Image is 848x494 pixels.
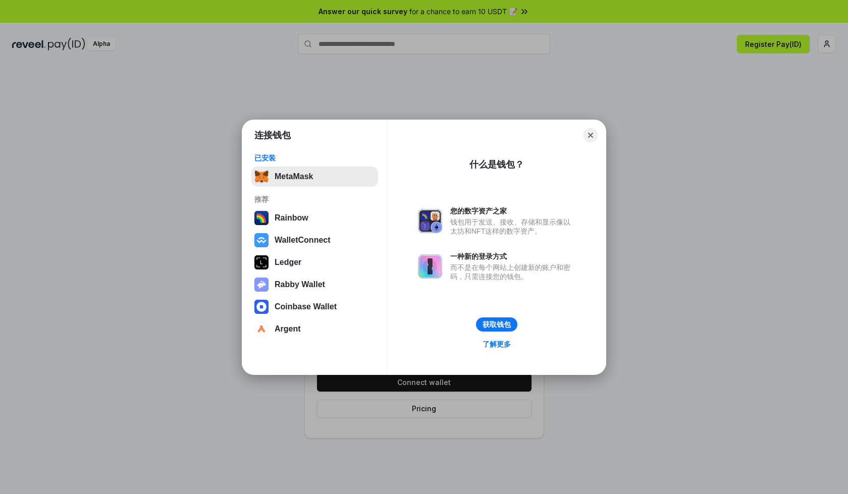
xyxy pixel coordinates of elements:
[275,258,301,267] div: Ledger
[476,317,517,332] button: 获取钱包
[469,158,524,171] div: 什么是钱包？
[275,302,337,311] div: Coinbase Wallet
[251,230,378,250] button: WalletConnect
[483,340,511,349] div: 了解更多
[251,319,378,339] button: Argent
[254,195,375,204] div: 推荐
[254,255,269,269] img: svg+xml,%3Csvg%20xmlns%3D%22http%3A%2F%2Fwww.w3.org%2F2000%2Fsvg%22%20width%3D%2228%22%20height%3...
[275,236,331,245] div: WalletConnect
[254,233,269,247] img: svg+xml,%3Csvg%20width%3D%2228%22%20height%3D%2228%22%20viewBox%3D%220%200%2028%2028%22%20fill%3D...
[254,170,269,184] img: svg+xml,%3Csvg%20fill%3D%22none%22%20height%3D%2233%22%20viewBox%3D%220%200%2035%2033%22%20width%...
[584,128,598,142] button: Close
[275,324,301,334] div: Argent
[254,153,375,162] div: 已安装
[251,275,378,295] button: Rabby Wallet
[275,280,325,289] div: Rabby Wallet
[483,320,511,329] div: 获取钱包
[275,172,313,181] div: MetaMask
[450,206,575,215] div: 您的数字资产之家
[418,209,442,233] img: svg+xml,%3Csvg%20xmlns%3D%22http%3A%2F%2Fwww.w3.org%2F2000%2Fsvg%22%20fill%3D%22none%22%20viewBox...
[254,278,269,292] img: svg+xml,%3Csvg%20xmlns%3D%22http%3A%2F%2Fwww.w3.org%2F2000%2Fsvg%22%20fill%3D%22none%22%20viewBox...
[251,297,378,317] button: Coinbase Wallet
[418,254,442,279] img: svg+xml,%3Csvg%20xmlns%3D%22http%3A%2F%2Fwww.w3.org%2F2000%2Fsvg%22%20fill%3D%22none%22%20viewBox...
[251,208,378,228] button: Rainbow
[476,338,517,351] a: 了解更多
[450,263,575,281] div: 而不是在每个网站上创建新的账户和密码，只需连接您的钱包。
[254,322,269,336] img: svg+xml,%3Csvg%20width%3D%2228%22%20height%3D%2228%22%20viewBox%3D%220%200%2028%2028%22%20fill%3D...
[450,217,575,236] div: 钱包用于发送、接收、存储和显示像以太坊和NFT这样的数字资产。
[450,252,575,261] div: 一种新的登录方式
[254,129,291,141] h1: 连接钱包
[251,252,378,272] button: Ledger
[251,167,378,187] button: MetaMask
[275,213,308,223] div: Rainbow
[254,211,269,225] img: svg+xml,%3Csvg%20width%3D%22120%22%20height%3D%22120%22%20viewBox%3D%220%200%20120%20120%22%20fil...
[254,300,269,314] img: svg+xml,%3Csvg%20width%3D%2228%22%20height%3D%2228%22%20viewBox%3D%220%200%2028%2028%22%20fill%3D...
